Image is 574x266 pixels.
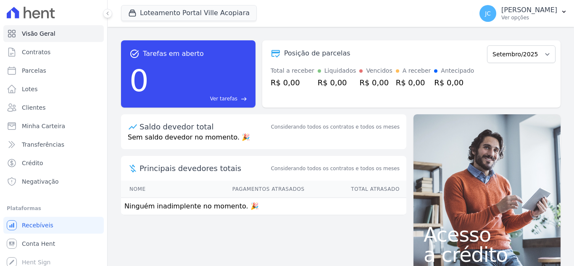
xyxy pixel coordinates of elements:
[140,163,269,174] span: Principais devedores totais
[441,66,474,75] div: Antecipado
[121,181,172,198] th: Nome
[501,14,557,21] p: Ver opções
[3,173,104,190] a: Negativação
[22,29,55,38] span: Visão Geral
[129,49,140,59] span: task_alt
[3,118,104,134] a: Minha Carteira
[3,99,104,116] a: Clientes
[324,66,356,75] div: Liquidados
[3,62,104,79] a: Parcelas
[7,203,100,213] div: Plataformas
[3,155,104,171] a: Crédito
[3,235,104,252] a: Conta Hent
[366,66,392,75] div: Vencidos
[3,44,104,61] a: Contratos
[424,224,550,245] span: Acesso
[22,177,59,186] span: Negativação
[241,96,247,102] span: east
[434,77,474,88] div: R$ 0,00
[210,95,237,103] span: Ver tarefas
[143,49,204,59] span: Tarefas em aberto
[396,77,431,88] div: R$ 0,00
[172,181,305,198] th: Pagamentos Atrasados
[22,159,43,167] span: Crédito
[271,66,314,75] div: Total a receber
[318,77,356,88] div: R$ 0,00
[22,221,53,229] span: Recebíveis
[129,59,149,103] div: 0
[284,48,350,58] div: Posição de parcelas
[22,122,65,130] span: Minha Carteira
[3,217,104,234] a: Recebíveis
[403,66,431,75] div: A receber
[22,140,64,149] span: Transferências
[305,181,406,198] th: Total Atrasado
[473,2,574,25] button: JC [PERSON_NAME] Ver opções
[501,6,557,14] p: [PERSON_NAME]
[3,25,104,42] a: Visão Geral
[359,77,392,88] div: R$ 0,00
[22,66,46,75] span: Parcelas
[3,136,104,153] a: Transferências
[22,103,45,112] span: Clientes
[140,121,269,132] div: Saldo devedor total
[271,165,400,172] span: Considerando todos os contratos e todos os meses
[121,198,406,215] td: Ninguém inadimplente no momento. 🎉
[485,11,491,16] span: JC
[152,95,247,103] a: Ver tarefas east
[22,85,38,93] span: Lotes
[271,123,400,131] div: Considerando todos os contratos e todos os meses
[22,240,55,248] span: Conta Hent
[22,48,50,56] span: Contratos
[3,81,104,97] a: Lotes
[121,132,406,149] p: Sem saldo devedor no momento. 🎉
[271,77,314,88] div: R$ 0,00
[424,245,550,265] span: a crédito
[121,5,257,21] button: Loteamento Portal Ville Acopiara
